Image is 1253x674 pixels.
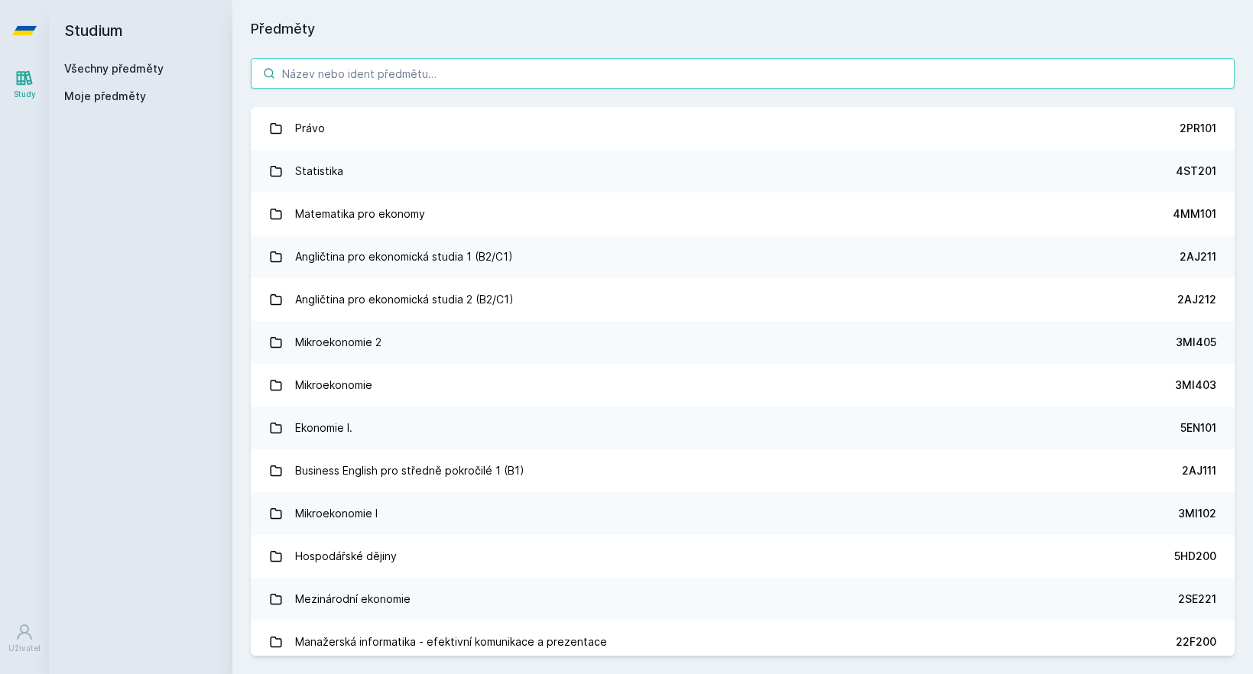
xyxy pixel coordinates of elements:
[251,107,1235,150] a: Právo 2PR101
[295,584,411,614] div: Mezinárodní ekonomie
[1176,335,1216,350] div: 3MI405
[1178,506,1216,521] div: 3MI102
[251,321,1235,364] a: Mikroekonomie 2 3MI405
[295,413,352,443] div: Ekonomie I.
[295,113,325,144] div: Právo
[251,364,1235,407] a: Mikroekonomie 3MI403
[295,498,378,529] div: Mikroekonomie I
[1178,591,1216,607] div: 2SE221
[251,492,1235,535] a: Mikroekonomie I 3MI102
[251,449,1235,492] a: Business English pro středně pokročilé 1 (B1) 2AJ111
[295,455,524,486] div: Business English pro středně pokročilé 1 (B1)
[251,535,1235,578] a: Hospodářské dějiny 5HD200
[64,62,164,75] a: Všechny předměty
[1176,164,1216,179] div: 4ST201
[64,89,146,104] span: Moje předměty
[295,199,425,229] div: Matematika pro ekonomy
[251,621,1235,663] a: Manažerská informatika - efektivní komunikace a prezentace 22F200
[251,578,1235,621] a: Mezinárodní ekonomie 2SE221
[1182,463,1216,478] div: 2AJ111
[1177,292,1216,307] div: 2AJ212
[3,61,46,108] a: Study
[8,643,41,654] div: Uživatel
[295,541,397,572] div: Hospodářské dějiny
[1176,634,1216,650] div: 22F200
[295,627,607,657] div: Manažerská informatika - efektivní komunikace a prezentace
[251,58,1235,89] input: Název nebo ident předmětu…
[251,193,1235,235] a: Matematika pro ekonomy 4MM101
[251,150,1235,193] a: Statistika 4ST201
[251,18,1235,40] h1: Předměty
[295,156,343,186] div: Statistika
[295,327,381,358] div: Mikroekonomie 2
[295,284,514,315] div: Angličtina pro ekonomická studia 2 (B2/C1)
[1173,206,1216,222] div: 4MM101
[295,370,372,400] div: Mikroekonomie
[251,235,1235,278] a: Angličtina pro ekonomická studia 1 (B2/C1) 2AJ211
[1180,420,1216,436] div: 5EN101
[1175,378,1216,393] div: 3MI403
[14,89,36,100] div: Study
[295,241,513,272] div: Angličtina pro ekonomická studia 1 (B2/C1)
[3,615,46,662] a: Uživatel
[251,407,1235,449] a: Ekonomie I. 5EN101
[1180,249,1216,264] div: 2AJ211
[251,278,1235,321] a: Angličtina pro ekonomická studia 2 (B2/C1) 2AJ212
[1174,549,1216,564] div: 5HD200
[1180,121,1216,136] div: 2PR101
